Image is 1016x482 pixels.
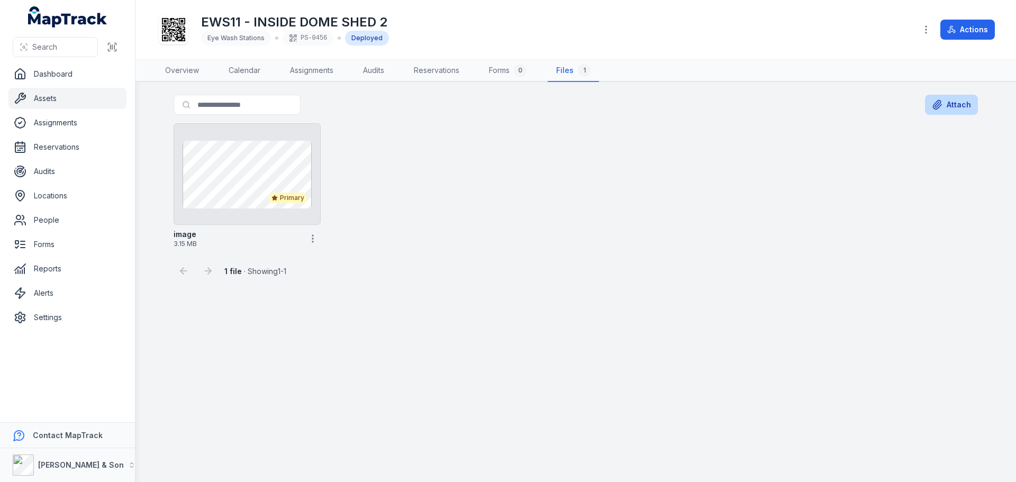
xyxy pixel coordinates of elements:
[174,240,301,248] span: 3.15 MB
[8,283,126,304] a: Alerts
[8,234,126,255] a: Forms
[224,267,242,276] strong: 1 file
[8,307,126,328] a: Settings
[282,60,342,82] a: Assignments
[157,60,207,82] a: Overview
[940,20,995,40] button: Actions
[345,31,389,46] div: Deployed
[8,161,126,182] a: Audits
[8,185,126,206] a: Locations
[32,42,57,52] span: Search
[578,64,591,77] div: 1
[8,88,126,109] a: Assets
[405,60,468,82] a: Reservations
[224,267,286,276] span: · Showing 1 - 1
[8,137,126,158] a: Reservations
[220,60,269,82] a: Calendar
[8,112,126,133] a: Assignments
[268,193,307,203] div: Primary
[355,60,393,82] a: Audits
[174,229,196,240] strong: image
[28,6,107,28] a: MapTrack
[38,460,124,469] strong: [PERSON_NAME] & Son
[201,14,389,31] h1: EWS11 - INSIDE DOME SHED 2
[548,60,599,82] a: Files1
[283,31,333,46] div: PS-0456
[925,95,978,115] button: Attach
[8,63,126,85] a: Dashboard
[33,431,103,440] strong: Contact MapTrack
[13,37,98,57] button: Search
[207,34,265,42] span: Eye Wash Stations
[8,210,126,231] a: People
[514,64,527,77] div: 0
[480,60,535,82] a: Forms0
[8,258,126,279] a: Reports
